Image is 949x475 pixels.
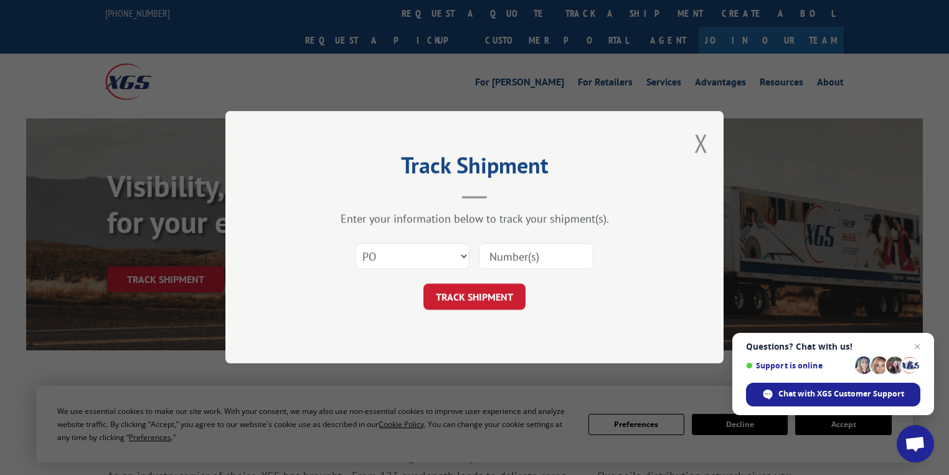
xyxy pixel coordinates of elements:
[479,244,593,270] input: Number(s)
[778,388,904,400] span: Chat with XGS Customer Support
[288,212,661,226] div: Enter your information below to track your shipment(s).
[423,284,526,310] button: TRACK SHIPMENT
[910,339,925,354] span: Close chat
[746,383,920,406] div: Chat with XGS Customer Support
[746,342,920,352] span: Questions? Chat with us!
[288,156,661,180] h2: Track Shipment
[897,425,934,463] div: Open chat
[746,361,851,370] span: Support is online
[694,127,708,160] button: Close modal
